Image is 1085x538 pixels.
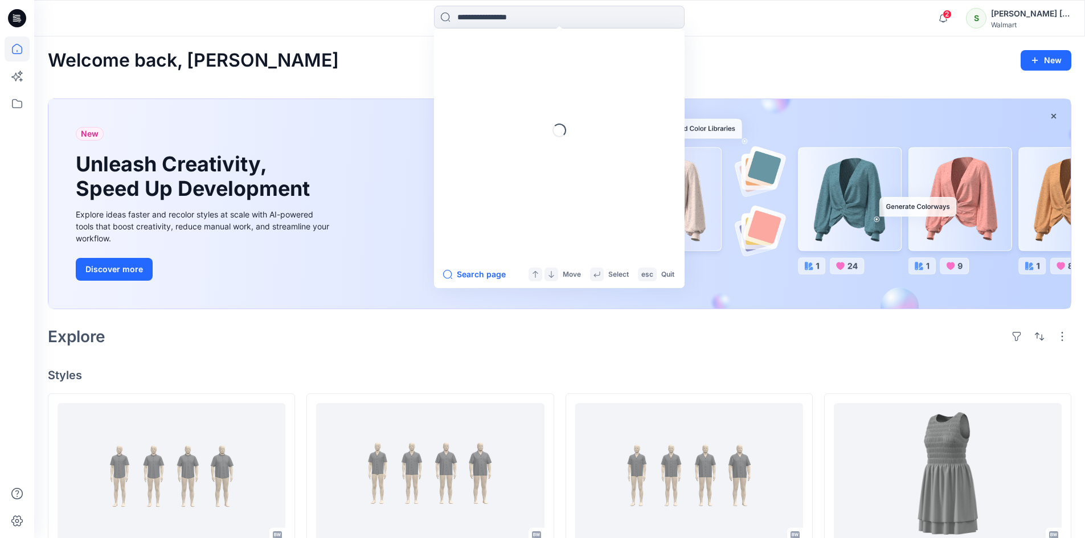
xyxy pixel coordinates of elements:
[608,269,629,281] p: Select
[966,8,986,28] div: S​
[443,268,506,281] button: Search page
[563,269,581,281] p: Move
[76,152,315,201] h1: Unleash Creativity, Speed Up Development
[641,269,653,281] p: esc
[48,368,1071,382] h4: Styles
[76,208,332,244] div: Explore ideas faster and recolor styles at scale with AI-powered tools that boost creativity, red...
[76,258,332,281] a: Discover more
[943,10,952,19] span: 2
[48,327,105,346] h2: Explore
[1021,50,1071,71] button: New
[661,269,674,281] p: Quit
[48,50,339,71] h2: Welcome back, [PERSON_NAME]
[991,20,1071,29] div: Walmart
[76,258,153,281] button: Discover more
[81,127,99,141] span: New
[991,7,1071,20] div: [PERSON_NAME] ​[PERSON_NAME]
